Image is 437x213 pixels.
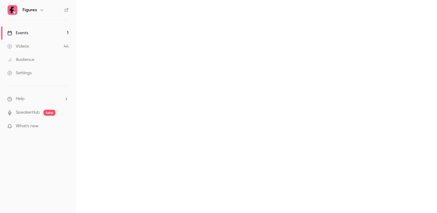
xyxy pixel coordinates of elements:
[7,96,69,102] li: help-dropdown-opener
[22,7,37,13] h6: Figures
[7,70,32,76] div: Settings
[16,109,40,116] a: SpeakerHub
[8,5,17,15] img: Figures
[7,57,34,63] div: Audience
[7,43,29,49] div: Videos
[7,30,28,36] div: Events
[16,96,25,102] span: Help
[43,110,56,116] span: new
[16,123,39,129] span: What's new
